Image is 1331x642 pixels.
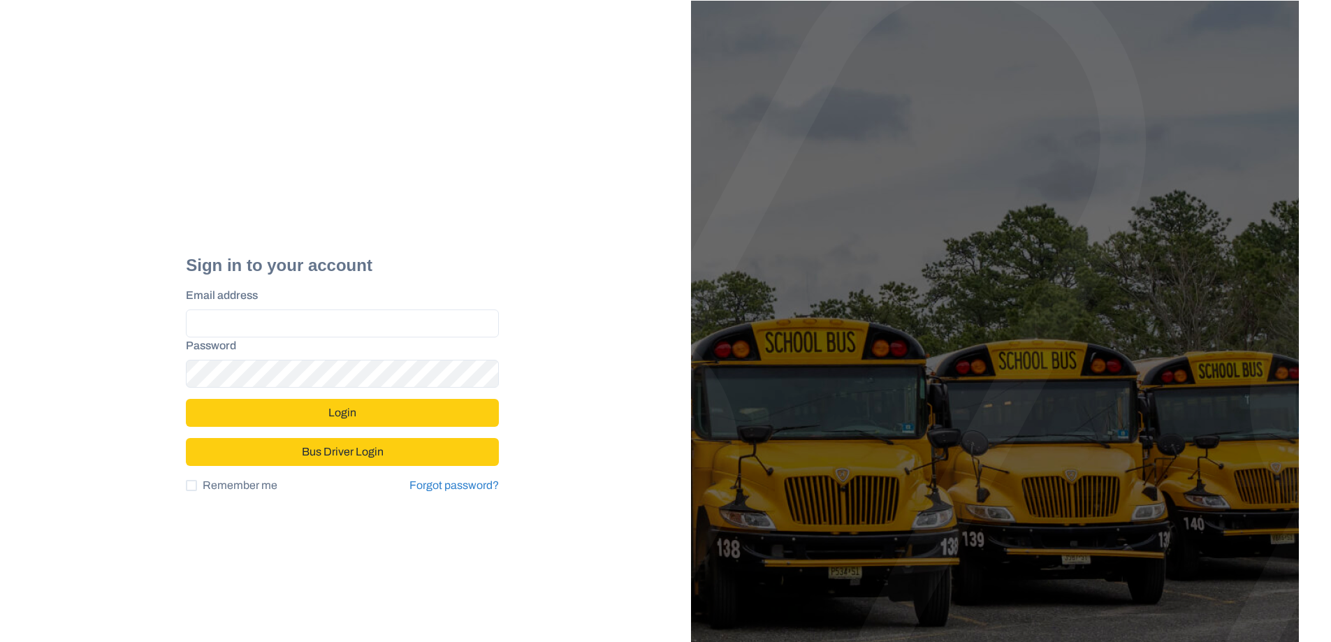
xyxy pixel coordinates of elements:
h2: Sign in to your account [186,256,499,276]
a: Forgot password? [409,479,499,491]
label: Email address [186,287,490,304]
button: Login [186,399,499,427]
a: Bus Driver Login [186,439,499,451]
span: Remember me [203,477,277,494]
label: Password [186,337,490,354]
a: Forgot password? [409,477,499,494]
button: Bus Driver Login [186,438,499,466]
